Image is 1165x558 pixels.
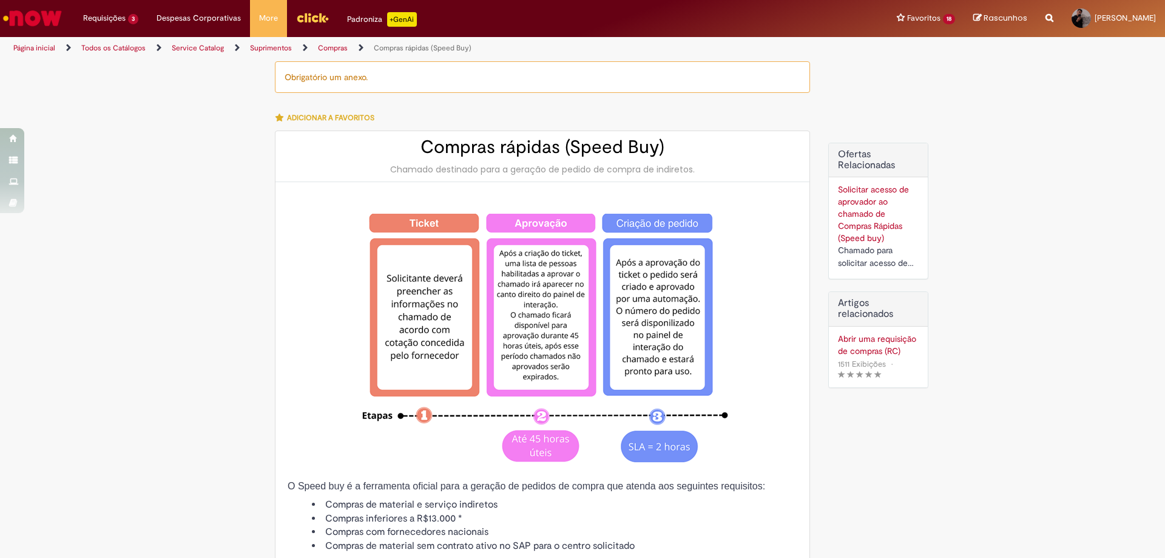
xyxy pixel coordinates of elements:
img: ServiceNow [1,6,64,30]
span: 1511 Exibições [838,359,886,369]
div: Chamado para solicitar acesso de aprovador ao ticket de Speed buy [838,244,919,270]
span: O Speed buy é a ferramenta oficial para a geração de pedidos de compra que atenda aos seguintes r... [288,481,765,491]
h2: Ofertas Relacionadas [838,149,919,171]
a: Página inicial [13,43,55,53]
span: Adicionar a Favoritos [287,113,374,123]
p: +GenAi [387,12,417,27]
div: Obrigatório um anexo. [275,61,810,93]
a: Compras [318,43,348,53]
a: Rascunhos [973,13,1027,24]
div: Chamado destinado para a geração de pedido de compra de indiretos. [288,163,797,175]
span: [PERSON_NAME] [1095,13,1156,23]
a: Solicitar acesso de aprovador ao chamado de Compras Rápidas (Speed buy) [838,184,909,243]
li: Compras com fornecedores nacionais [312,525,797,539]
h3: Artigos relacionados [838,298,919,319]
a: Suprimentos [250,43,292,53]
img: click_logo_yellow_360x200.png [296,9,329,27]
span: Despesas Corporativas [157,12,241,24]
div: Ofertas Relacionadas [828,143,928,279]
span: Favoritos [907,12,940,24]
a: Todos os Catálogos [81,43,146,53]
h2: Compras rápidas (Speed Buy) [288,137,797,157]
button: Adicionar a Favoritos [275,105,381,131]
a: Abrir uma requisição de compras (RC) [838,333,919,357]
li: Compras inferiores a R$13.000 * [312,512,797,526]
span: 18 [943,14,955,24]
ul: Trilhas de página [9,37,768,60]
a: Compras rápidas (Speed Buy) [374,43,471,53]
a: Service Catalog [172,43,224,53]
div: Padroniza [347,12,417,27]
span: 3 [128,14,138,24]
li: Compras de material sem contrato ativo no SAP para o centro solicitado [312,539,797,553]
span: More [259,12,278,24]
li: Compras de material e serviço indiretos [312,498,797,512]
span: Rascunhos [984,12,1027,24]
span: • [888,356,896,372]
span: Requisições [83,12,126,24]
